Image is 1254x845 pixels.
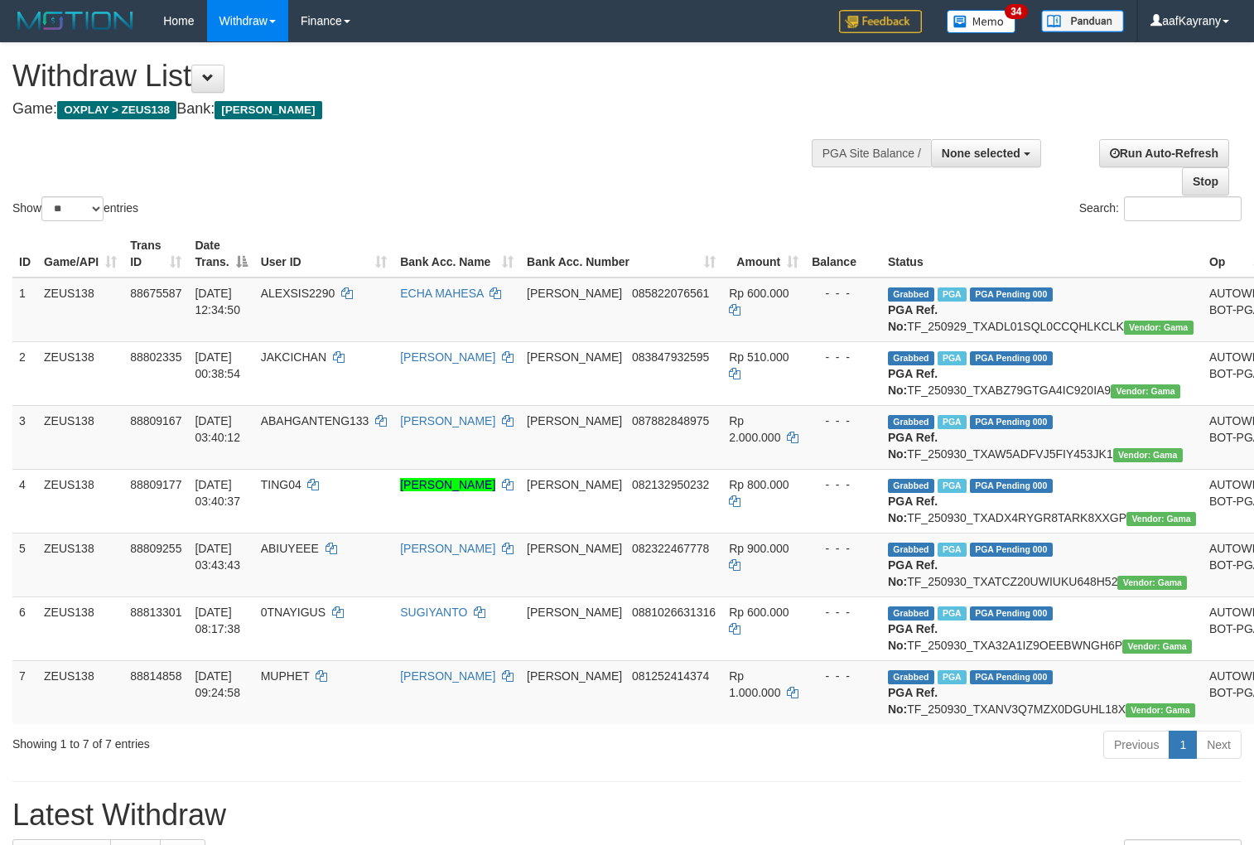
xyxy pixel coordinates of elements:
[812,604,875,620] div: - - -
[12,230,37,278] th: ID
[970,543,1053,557] span: PGA Pending
[527,606,622,619] span: [PERSON_NAME]
[632,542,709,555] span: Copy 082322467778 to clipboard
[12,101,819,118] h4: Game: Bank:
[12,278,37,342] td: 1
[12,596,37,660] td: 6
[888,606,934,620] span: Grabbed
[938,415,967,429] span: Marked by aaftanly
[888,622,938,652] b: PGA Ref. No:
[942,147,1020,160] span: None selected
[527,669,622,683] span: [PERSON_NAME]
[400,478,495,491] a: [PERSON_NAME]
[400,287,483,300] a: ECHA MAHESA
[130,478,181,491] span: 88809177
[527,350,622,364] span: [PERSON_NAME]
[12,8,138,33] img: MOTION_logo.png
[1124,196,1242,221] input: Search:
[123,230,188,278] th: Trans ID: activate to sort column ascending
[881,596,1203,660] td: TF_250930_TXA32A1IZ9OEEBWNGH6P
[261,414,369,427] span: ABAHGANTENG133
[12,341,37,405] td: 2
[12,729,510,752] div: Showing 1 to 7 of 7 entries
[12,405,37,469] td: 3
[888,287,934,302] span: Grabbed
[931,139,1041,167] button: None selected
[261,669,310,683] span: MUPHET
[881,230,1203,278] th: Status
[12,196,138,221] label: Show entries
[12,799,1242,832] h1: Latest Withdraw
[130,606,181,619] span: 88813301
[195,478,240,508] span: [DATE] 03:40:37
[888,303,938,333] b: PGA Ref. No:
[632,669,709,683] span: Copy 081252414374 to clipboard
[195,414,240,444] span: [DATE] 03:40:12
[888,479,934,493] span: Grabbed
[527,287,622,300] span: [PERSON_NAME]
[729,669,780,699] span: Rp 1.000.000
[1079,196,1242,221] label: Search:
[881,533,1203,596] td: TF_250930_TXATCZ20UWIUKU648H52
[1126,703,1195,717] span: Vendor URL: https://trx31.1velocity.biz
[12,469,37,533] td: 4
[1122,640,1192,654] span: Vendor URL: https://trx31.1velocity.biz
[188,230,253,278] th: Date Trans.: activate to sort column descending
[57,101,176,119] span: OXPLAY > ZEUS138
[527,542,622,555] span: [PERSON_NAME]
[888,415,934,429] span: Grabbed
[520,230,722,278] th: Bank Acc. Number: activate to sort column ascending
[37,660,123,724] td: ZEUS138
[400,669,495,683] a: [PERSON_NAME]
[632,478,709,491] span: Copy 082132950232 to clipboard
[1113,448,1183,462] span: Vendor URL: https://trx31.1velocity.biz
[195,542,240,572] span: [DATE] 03:43:43
[195,606,240,635] span: [DATE] 08:17:38
[970,415,1053,429] span: PGA Pending
[970,479,1053,493] span: PGA Pending
[881,469,1203,533] td: TF_250930_TXADX4RYGR8TARK8XXGP
[812,540,875,557] div: - - -
[839,10,922,33] img: Feedback.jpg
[527,478,622,491] span: [PERSON_NAME]
[947,10,1016,33] img: Button%20Memo.svg
[938,479,967,493] span: Marked by aaftanly
[261,287,335,300] span: ALEXSIS2290
[527,414,622,427] span: [PERSON_NAME]
[881,278,1203,342] td: TF_250929_TXADL01SQL0CCQHLKCLK
[938,543,967,557] span: Marked by aaftanly
[261,478,301,491] span: TING04
[261,542,319,555] span: ABIUYEEE
[37,278,123,342] td: ZEUS138
[195,669,240,699] span: [DATE] 09:24:58
[215,101,321,119] span: [PERSON_NAME]
[12,60,819,93] h1: Withdraw List
[632,287,709,300] span: Copy 085822076561 to clipboard
[1169,731,1197,759] a: 1
[1196,731,1242,759] a: Next
[632,606,716,619] span: Copy 0881026631316 to clipboard
[400,606,467,619] a: SUGIYANTO
[812,668,875,684] div: - - -
[130,414,181,427] span: 88809167
[888,367,938,397] b: PGA Ref. No:
[729,542,789,555] span: Rp 900.000
[888,431,938,461] b: PGA Ref. No:
[970,606,1053,620] span: PGA Pending
[1041,10,1124,32] img: panduan.png
[812,285,875,302] div: - - -
[881,405,1203,469] td: TF_250930_TXAW5ADFVJ5FIY453JK1
[888,495,938,524] b: PGA Ref. No:
[130,542,181,555] span: 88809255
[37,469,123,533] td: ZEUS138
[729,350,789,364] span: Rp 510.000
[1117,576,1187,590] span: Vendor URL: https://trx31.1velocity.biz
[722,230,805,278] th: Amount: activate to sort column ascending
[1124,321,1194,335] span: Vendor URL: https://trx31.1velocity.biz
[41,196,104,221] select: Showentries
[37,533,123,596] td: ZEUS138
[881,341,1203,405] td: TF_250930_TXABZ79GTGA4IC920IA9
[632,350,709,364] span: Copy 083847932595 to clipboard
[1111,384,1180,398] span: Vendor URL: https://trx31.1velocity.biz
[888,558,938,588] b: PGA Ref. No:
